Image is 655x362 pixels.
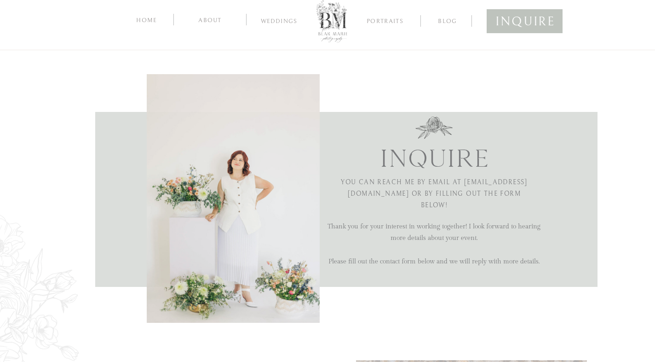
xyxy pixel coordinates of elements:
a: Weddings [254,18,304,27]
a: home [134,15,159,24]
a: Portraits [363,18,407,26]
a: inquire [495,11,554,29]
h2: You can reach me by email at [EMAIL_ADDRESS][DOMAIN_NAME] or by filling out the form below! [339,177,529,211]
h2: inquire [367,144,502,171]
a: about [188,15,232,24]
p: Thank you for your interest in working together! I look forward to hearing more details about you... [327,221,541,324]
a: blog [430,16,465,25]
